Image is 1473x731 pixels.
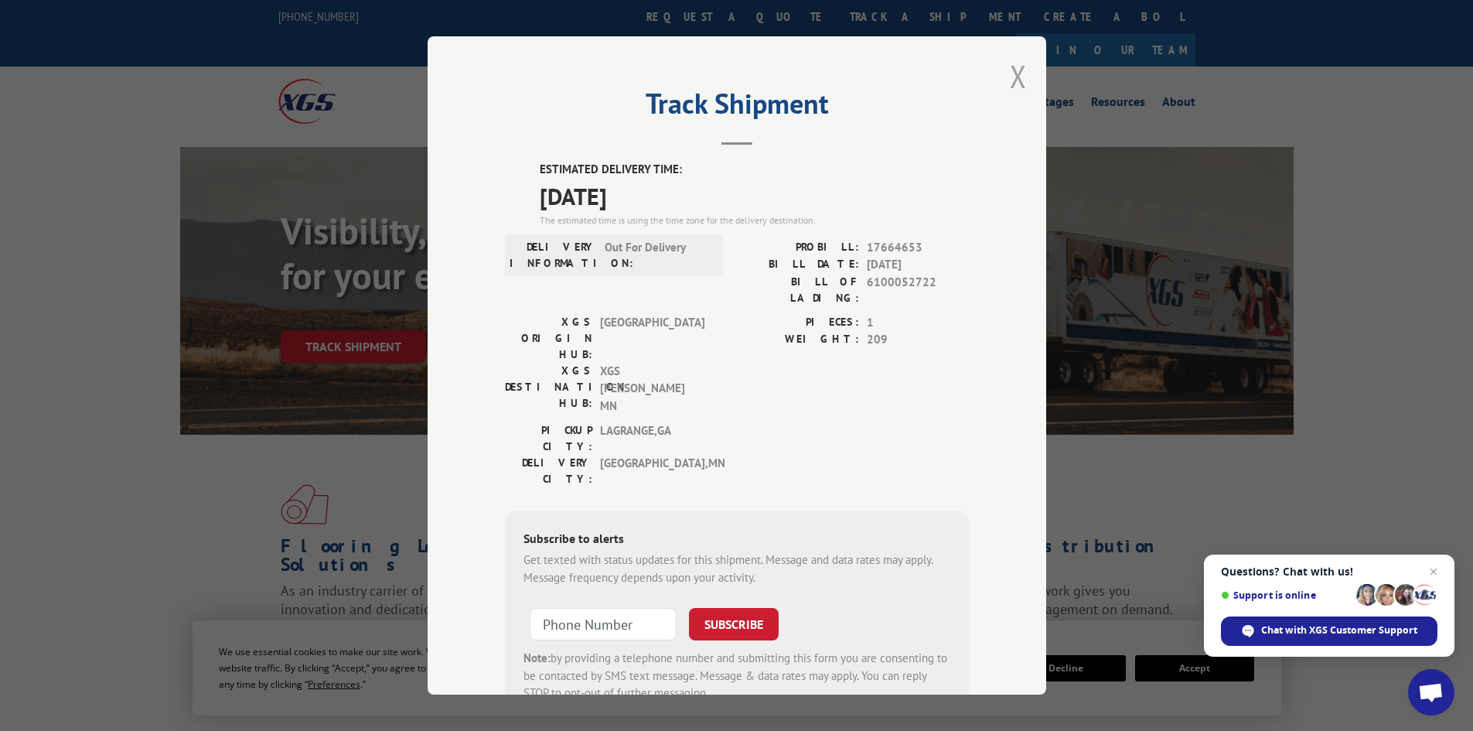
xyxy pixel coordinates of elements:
[867,314,969,332] span: 1
[523,651,551,665] strong: Note:
[523,650,950,702] div: by providing a telephone number and submitting this form you are consenting to be contacted by SM...
[1424,562,1443,581] span: Close chat
[600,314,704,363] span: [GEOGRAPHIC_DATA]
[737,239,859,257] label: PROBILL:
[1221,617,1437,646] div: Chat with XGS Customer Support
[867,256,969,274] span: [DATE]
[505,422,592,455] label: PICKUP CITY:
[867,274,969,306] span: 6100052722
[600,422,704,455] span: LAGRANGE , GA
[505,455,592,487] label: DELIVERY CITY:
[1010,56,1027,97] button: Close modal
[737,314,859,332] label: PIECES:
[540,179,969,213] span: [DATE]
[505,363,592,415] label: XGS DESTINATION HUB:
[523,552,950,586] div: Get texted with status updates for this shipment. Message and data rates may apply. Message frequ...
[505,93,969,122] h2: Track Shipment
[867,331,969,349] span: 209
[737,331,859,349] label: WEIGHT:
[1221,589,1351,601] span: Support is online
[737,256,859,274] label: BILL DATE:
[540,161,969,179] label: ESTIMATED DELIVERY TIME:
[605,239,709,272] span: Out For Delivery
[523,529,950,552] div: Subscribe to alerts
[737,274,859,306] label: BILL OF LADING:
[505,314,592,363] label: XGS ORIGIN HUB:
[867,239,969,257] span: 17664653
[1221,565,1437,578] span: Questions? Chat with us!
[600,455,704,487] span: [GEOGRAPHIC_DATA] , MN
[530,608,677,640] input: Phone Number
[540,213,969,227] div: The estimated time is using the time zone for the delivery destination.
[1261,623,1417,637] span: Chat with XGS Customer Support
[510,239,597,272] label: DELIVERY INFORMATION:
[689,608,779,640] button: SUBSCRIBE
[600,363,704,415] span: XGS [PERSON_NAME] MN
[1408,669,1454,716] div: Open chat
